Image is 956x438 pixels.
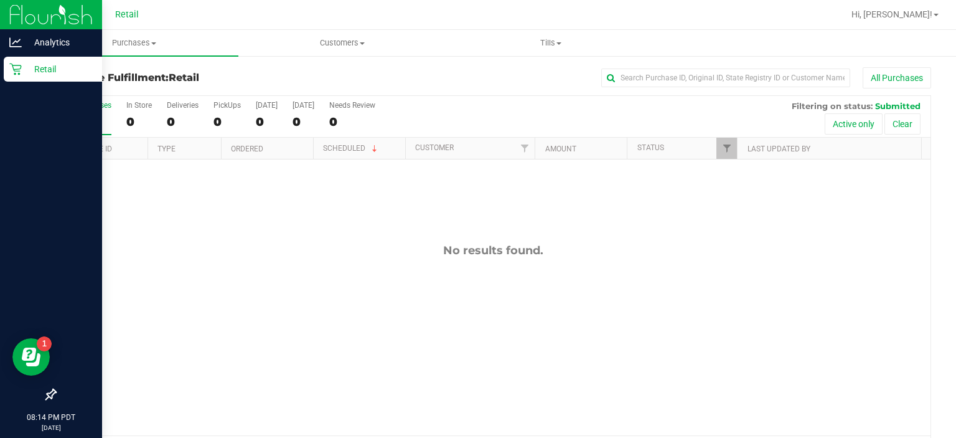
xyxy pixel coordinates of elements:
a: Type [157,145,176,153]
a: Tills [447,30,655,56]
inline-svg: Analytics [9,36,22,49]
button: Active only [825,113,883,135]
a: Amount [545,145,576,153]
div: 0 [293,115,314,129]
a: Status [637,143,664,152]
p: 08:14 PM PDT [6,412,96,423]
span: Tills [448,37,655,49]
span: Retail [115,9,139,20]
div: 0 [256,115,278,129]
div: In Store [126,101,152,110]
a: Filter [514,138,535,159]
a: Filter [716,138,737,159]
div: 0 [167,115,199,129]
span: Filtering on status: [792,101,873,111]
p: Retail [22,62,96,77]
a: Customers [238,30,447,56]
span: Submitted [875,101,921,111]
div: 0 [213,115,241,129]
a: Last Updated By [747,145,810,153]
div: PickUps [213,101,241,110]
button: All Purchases [863,67,931,88]
div: Needs Review [329,101,375,110]
span: Customers [239,37,446,49]
span: Hi, [PERSON_NAME]! [851,9,932,19]
div: [DATE] [293,101,314,110]
div: Deliveries [167,101,199,110]
button: Clear [884,113,921,135]
span: Purchases [30,37,238,49]
p: [DATE] [6,423,96,432]
iframe: Resource center [12,338,50,376]
a: Scheduled [323,144,380,153]
div: 0 [126,115,152,129]
inline-svg: Retail [9,63,22,75]
a: Customer [415,143,454,152]
iframe: Resource center unread badge [37,336,52,351]
div: 0 [329,115,375,129]
input: Search Purchase ID, Original ID, State Registry ID or Customer Name... [601,69,850,87]
a: Ordered [231,145,263,153]
div: [DATE] [256,101,278,110]
h3: Purchase Fulfillment: [55,72,347,83]
a: Purchases [30,30,238,56]
div: No results found. [55,244,930,257]
span: Retail [169,72,199,83]
p: Analytics [22,35,96,50]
